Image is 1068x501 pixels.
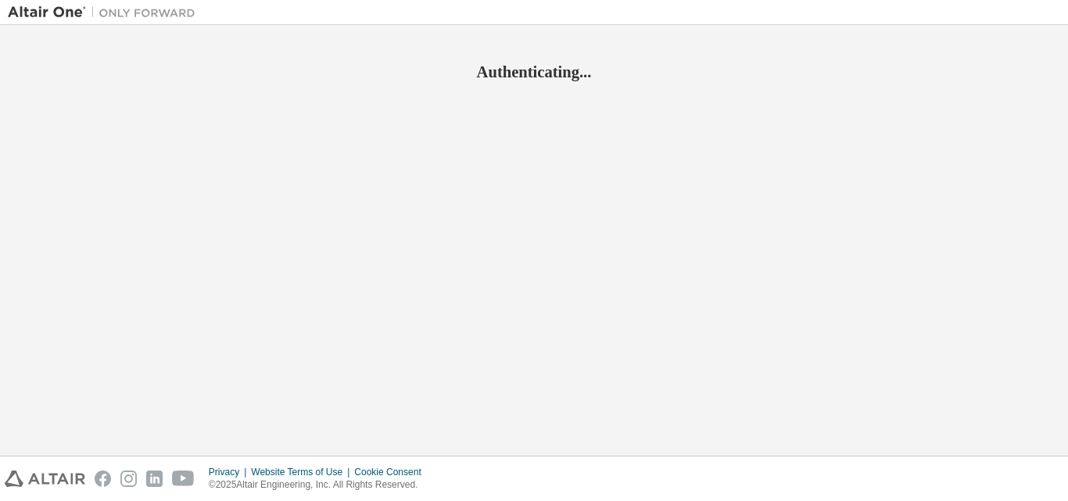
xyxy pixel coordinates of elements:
img: facebook.svg [95,471,111,487]
div: Cookie Consent [354,466,430,478]
img: Altair One [8,5,203,20]
div: Privacy [209,466,251,478]
h2: Authenticating... [8,62,1060,82]
img: altair_logo.svg [5,471,85,487]
img: linkedin.svg [146,471,163,487]
p: © 2025 Altair Engineering, Inc. All Rights Reserved. [209,478,431,492]
div: Website Terms of Use [251,466,354,478]
img: instagram.svg [120,471,137,487]
img: youtube.svg [172,471,195,487]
